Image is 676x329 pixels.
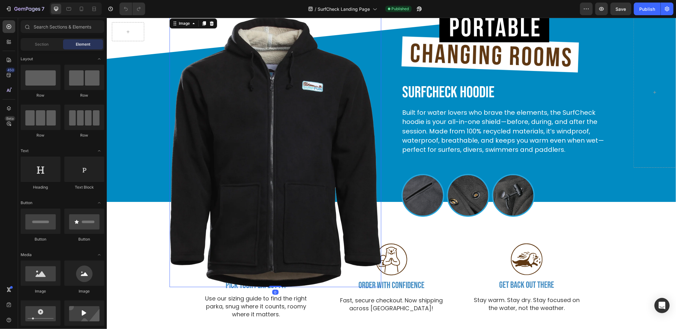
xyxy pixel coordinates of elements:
iframe: Design area [107,18,676,329]
img: gempages_466438362660602716-b6428b44-d727-4d74-8efb-c45fb4136d10.svg [404,226,436,257]
span: Toggle open [94,250,104,260]
span: Toggle open [94,198,104,208]
p: ORDER WITH CONFIDENCE [230,263,339,272]
span: Media [21,252,32,258]
input: Search Sections & Elements [21,20,104,33]
div: Row [64,93,104,98]
span: SurfCheck Landing Page [318,6,370,12]
div: Publish [639,6,655,12]
p: PICK YOUR PERFECT FIT [95,263,203,272]
div: Heading [21,184,61,190]
div: Button [64,236,104,242]
p: SURFCHECK HOODIE [295,67,506,83]
div: Row [21,132,61,138]
span: Element [76,42,90,47]
div: Undo/Redo [119,3,145,15]
div: Button [21,236,61,242]
div: 450 [6,68,15,73]
span: Save [616,6,626,12]
div: Image [64,288,104,294]
button: 7 [3,3,47,15]
p: GET BACK OUT THERE [366,263,474,272]
div: Image [71,3,84,9]
span: Text [21,148,29,154]
button: Save [610,3,631,15]
div: Row [21,93,61,98]
span: Button [21,200,32,206]
span: Published [392,6,409,12]
span: Toggle open [94,54,104,64]
div: Beta [5,116,15,121]
img: gempages_466438362660602716-53e35534-2b29-4def-a20d-a18ee0ef1895.png [269,226,300,258]
p: Use our sizing guide to find the right parka, snug where it counts, roomy where it matters. [95,277,203,301]
button: Publish [634,3,660,15]
img: gempages_466438362660602716-a91b617a-7853-496d-bab5-a9a3383282e7.png [295,156,428,199]
span: Section [35,42,49,47]
div: Text Block [64,184,104,190]
p: Built for water lovers who brave the elements, the SurfCheck hoodie is your all-in-one shield—bef... [295,90,506,137]
div: Row [64,132,104,138]
div: Open Intercom Messenger [654,298,670,313]
div: Image [21,288,61,294]
p: 7 [42,5,44,13]
span: Toggle open [94,146,104,156]
p: Stay warm. Stay dry. Stay focused on the water, not the weather. [366,278,474,294]
p: Fast, secure checkout. Now shipping across [GEOGRAPHIC_DATA]! [230,279,339,294]
span: Layout [21,56,33,62]
div: 0 [165,272,172,277]
span: / [315,6,317,12]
